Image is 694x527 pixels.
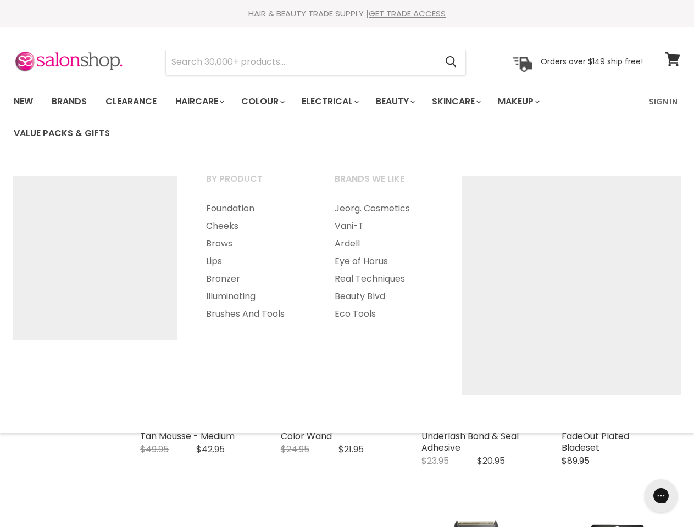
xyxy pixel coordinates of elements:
a: Beauty Blvd [321,288,447,305]
a: Sign In [642,90,684,113]
a: GET TRADE ACCESS [369,8,446,19]
a: Brushes And Tools [192,305,319,323]
a: Value Packs & Gifts [5,122,118,145]
a: New [5,90,41,113]
a: [PERSON_NAME] Duo Underlash Bond & Seal Adhesive [421,418,519,454]
a: Vani-T [321,217,447,235]
span: $23.95 [421,455,449,467]
form: Product [165,49,466,75]
a: Real Techniques [321,270,447,288]
span: $89.95 [562,455,590,467]
a: Brows [192,235,319,253]
button: Search [436,49,465,75]
span: $49.95 [140,443,169,456]
a: Foundation [192,200,319,217]
p: Orders over $149 ship free! [541,57,643,66]
a: Skincare [424,90,487,113]
a: Electrical [293,90,365,113]
a: Jeorg. Cosmetics [321,200,447,217]
span: $24.95 [281,443,309,456]
a: Clearance [97,90,165,113]
a: Illuminating [192,288,319,305]
a: Haircare [167,90,231,113]
ul: Main menu [192,200,319,323]
a: Colour [233,90,291,113]
iframe: Gorgias live chat messenger [639,475,683,516]
a: Eye of Horus [321,253,447,270]
a: [PERSON_NAME] F32 FadeOut Plated Bladeset [562,418,652,454]
ul: Main menu [321,200,447,323]
a: Bronzer [192,270,319,288]
a: Eco Tools [321,305,447,323]
a: Brands [43,90,95,113]
input: Search [166,49,436,75]
span: $42.95 [196,443,225,456]
a: Cheeks [192,217,319,235]
a: Beauty [368,90,421,113]
a: Lips [192,253,319,270]
span: $21.95 [338,443,364,456]
a: Makeup [490,90,546,113]
ul: Main menu [5,86,642,149]
a: By Product [192,170,319,198]
a: Brands we like [321,170,447,198]
span: $20.95 [477,455,505,467]
a: Ardell [321,235,447,253]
